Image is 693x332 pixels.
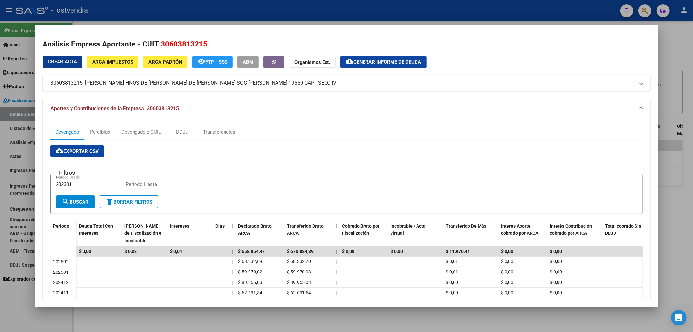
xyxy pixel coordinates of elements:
[287,280,311,285] span: $ 89.955,03
[671,310,687,325] div: Open Intercom Messenger
[336,290,337,295] span: |
[501,249,514,254] span: $ 0,00
[232,259,233,264] span: |
[79,223,113,236] span: Deuda Total Con Intereses
[53,280,69,285] span: 202412
[294,60,330,65] strong: Organismos Ext.
[499,219,547,248] datatable-header-cell: Interés Aporte cobrado por ARCA
[76,219,122,248] datatable-header-cell: Deuda Total Con Intereses
[232,280,233,285] span: |
[237,56,259,68] button: ABM
[495,280,496,285] span: |
[148,59,182,65] span: ARCA Padrón
[603,219,651,248] datatable-header-cell: Total cobrado Sin DDJJ
[106,198,113,206] mat-icon: delete
[340,219,388,248] datatable-header-cell: Cobrado Bruto por Fiscalización
[287,269,311,274] span: $ 59.970,03
[437,219,443,248] datatable-header-cell: |
[596,219,603,248] datatable-header-cell: |
[550,249,562,254] span: $ 0,00
[336,249,337,254] span: |
[287,290,311,295] span: $ 62.631,54
[446,249,470,254] span: $ 11.970,44
[284,219,333,248] datatable-header-cell: Transferido Bruto ARCA
[440,269,441,274] span: |
[440,280,441,285] span: |
[550,269,562,274] span: $ 0,00
[79,249,91,254] span: $ 0,03
[547,219,596,248] datatable-header-cell: Interés Contribución cobrado por ARCA
[388,219,437,248] datatable-header-cell: Incobrable / Acta virtual
[336,259,337,264] span: |
[238,259,262,264] span: $ 68.332,69
[43,75,651,91] mat-expansion-panel-header: 30603813215 -[PERSON_NAME] HNOS DE [PERSON_NAME] DE [PERSON_NAME] SOC [PERSON_NAME] 19550 CAP I S...
[238,290,262,295] span: $ 62.631,54
[599,269,600,274] span: |
[215,223,225,229] span: Dias
[53,223,69,229] span: Período
[287,223,324,236] span: Transferido Bruto ARCA
[495,269,496,274] span: |
[495,290,496,295] span: |
[605,223,642,236] span: Total cobrado Sin DDJJ
[446,223,487,229] span: Transferido De Más
[599,249,600,254] span: |
[501,290,514,295] span: $ 0,00
[56,148,99,154] span: Exportar CSV
[238,249,265,254] span: $ 658.854,47
[90,128,110,136] div: Percibido
[238,223,272,236] span: Declarado Bruto ARCA
[238,280,262,285] span: $ 89.955,03
[122,219,167,248] datatable-header-cell: Deuda Bruta Neto de Fiscalización e Incobrable
[289,56,336,68] button: Organismos Ext.
[440,223,441,229] span: |
[391,223,426,236] span: Incobrable / Acta virtual
[50,105,179,112] span: Aportes y Contribuciones de la Empresa: 30603813215
[440,290,441,295] span: |
[43,39,651,50] h2: Análisis Empresa Aportante - CUIT:
[170,249,182,254] span: $ 0,01
[599,290,600,295] span: |
[55,128,79,136] div: Devengado
[342,249,354,254] span: $ 0,00
[340,56,427,68] button: Generar informe de deuda
[550,223,592,236] span: Interés Contribución cobrado por ARCA
[336,280,337,285] span: |
[170,223,189,229] span: Intereses
[92,59,133,65] span: ARCA Impuestos
[599,280,600,285] span: |
[198,58,205,65] mat-icon: remove_red_eye
[53,270,69,275] span: 202501
[492,219,499,248] datatable-header-cell: |
[446,259,458,264] span: $ 0,01
[167,219,213,248] datatable-header-cell: Intereses
[87,56,138,68] button: ARCA Impuestos
[501,269,514,274] span: $ 0,00
[100,195,158,208] button: Borrar Filtros
[238,269,262,274] span: $ 59.970,02
[391,249,403,254] span: $ 0,00
[53,259,69,264] span: 202502
[550,280,562,285] span: $ 0,00
[50,79,635,87] mat-panel-title: 30603813215 -
[176,128,188,136] div: DDJJ
[333,219,340,248] datatable-header-cell: |
[124,249,137,254] span: $ 0,02
[440,259,441,264] span: |
[501,280,514,285] span: $ 0,00
[501,259,514,264] span: $ 0,00
[495,223,496,229] span: |
[62,199,89,205] span: Buscar
[161,40,207,48] span: 30603813215
[550,259,562,264] span: $ 0,00
[213,219,229,248] datatable-header-cell: Dias
[229,219,236,248] datatable-header-cell: |
[56,195,95,208] button: Buscar
[446,269,458,274] span: $ 0,01
[342,223,380,236] span: Cobrado Bruto por Fiscalización
[346,58,353,65] mat-icon: cloud_download
[443,219,492,248] datatable-header-cell: Transferido De Más
[232,269,233,274] span: |
[599,223,600,229] span: |
[143,56,187,68] button: ARCA Padrón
